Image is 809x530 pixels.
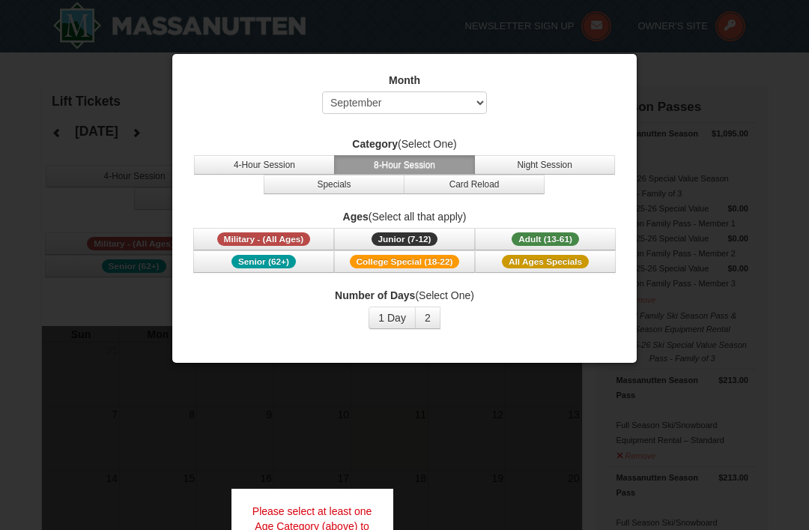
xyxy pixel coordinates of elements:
button: Junior (7-12) [334,228,475,250]
button: 4-Hour Session [194,155,335,175]
button: 2 [415,307,440,329]
button: Night Session [474,155,615,175]
span: College Special (18-22) [350,255,460,268]
button: Specials [264,175,404,194]
label: (Select One) [191,136,618,151]
span: Military - (All Ages) [217,232,311,246]
button: Senior (62+) [193,250,334,273]
button: 1 Day [369,307,416,329]
button: Adult (13-61) [475,228,616,250]
button: Card Reload [404,175,545,194]
button: All Ages Specials [475,250,616,273]
strong: Number of Days [335,289,415,301]
label: (Select all that apply) [191,209,618,224]
button: 8-Hour Session [334,155,475,175]
button: College Special (18-22) [334,250,475,273]
strong: Category [352,138,398,150]
span: Junior (7-12) [372,232,438,246]
button: Military - (All Ages) [193,228,334,250]
strong: Month [389,74,420,86]
strong: Ages [343,211,369,223]
span: All Ages Specials [502,255,589,268]
label: (Select One) [191,288,618,303]
span: Adult (13-61) [512,232,579,246]
span: Senior (62+) [231,255,296,268]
